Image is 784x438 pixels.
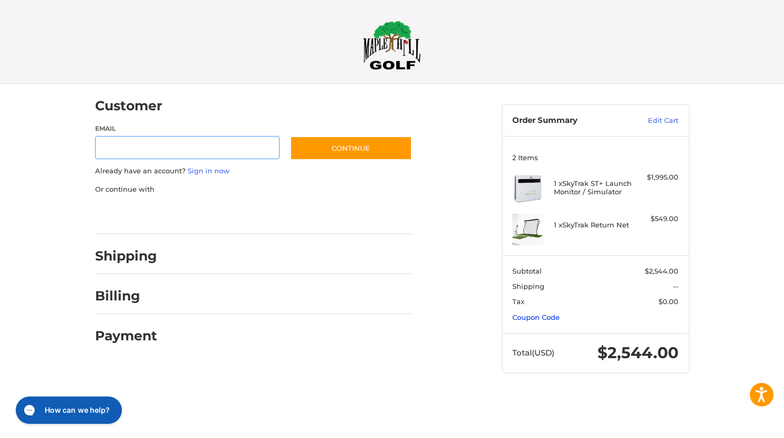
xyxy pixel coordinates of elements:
iframe: Gorgias live chat messenger [11,393,125,427]
div: $1,995.00 [637,172,678,183]
span: -- [673,282,678,290]
span: Subtotal [512,267,542,275]
img: Maple Hill Golf [363,20,421,70]
iframe: PayPal-paypal [91,205,170,224]
span: $2,544.00 [597,343,678,362]
h3: Order Summary [512,116,625,126]
iframe: PayPal-venmo [270,205,348,224]
h4: 1 x SkyTrak ST+ Launch Monitor / Simulator [554,179,634,196]
h2: Shipping [95,248,157,264]
span: $2,544.00 [645,267,678,275]
div: $549.00 [637,214,678,224]
button: Continue [290,136,412,160]
h2: Billing [95,288,157,304]
label: Email [95,124,280,133]
span: $0.00 [658,297,678,306]
h2: Payment [95,328,157,344]
p: Already have an account? [95,166,412,176]
span: Tax [512,297,524,306]
p: Or continue with [95,184,412,195]
h3: 2 Items [512,153,678,162]
h4: 1 x SkyTrak Return Net [554,221,634,229]
span: Shipping [512,282,544,290]
a: Edit Cart [625,116,678,126]
h2: Customer [95,98,162,114]
a: Coupon Code [512,313,560,321]
a: Sign in now [188,166,230,175]
iframe: PayPal-paylater [181,205,260,224]
span: Total (USD) [512,348,554,358]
